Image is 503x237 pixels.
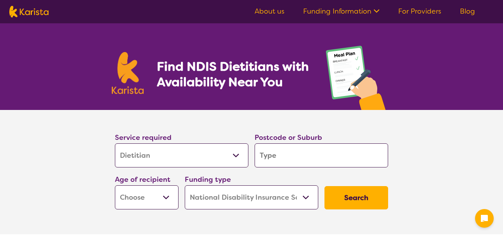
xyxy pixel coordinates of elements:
label: Service required [115,133,172,142]
a: Funding Information [303,7,380,16]
button: Search [324,186,388,209]
label: Age of recipient [115,175,170,184]
a: Blog [460,7,475,16]
label: Funding type [185,175,231,184]
a: For Providers [398,7,441,16]
img: Karista logo [9,6,49,17]
input: Type [255,143,388,167]
a: About us [255,7,284,16]
h1: Find NDIS Dietitians with Availability Near You [157,59,310,90]
img: Karista logo [112,52,144,94]
label: Postcode or Suburb [255,133,322,142]
img: dietitian [323,42,391,110]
